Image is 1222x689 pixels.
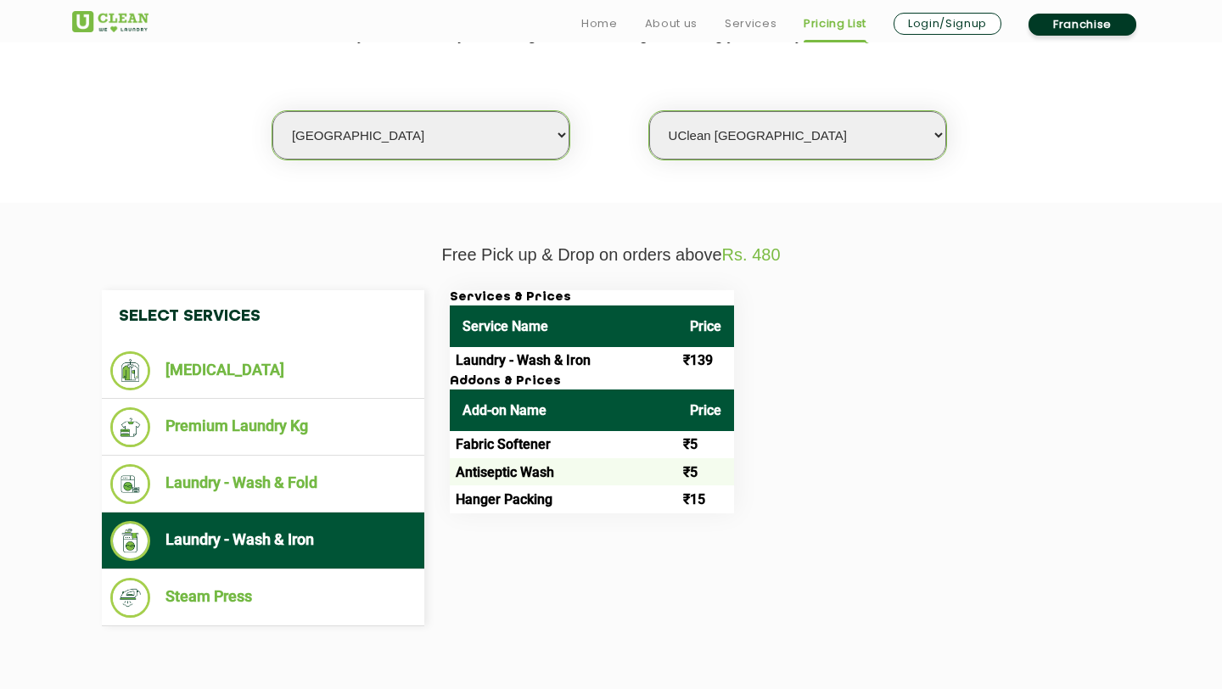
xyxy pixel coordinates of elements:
[450,290,734,305] h3: Services & Prices
[72,245,1150,265] p: Free Pick up & Drop on orders above
[72,11,149,32] img: UClean Laundry and Dry Cleaning
[677,305,734,347] th: Price
[677,431,734,458] td: ₹5
[677,485,734,513] td: ₹15
[110,407,416,447] li: Premium Laundry Kg
[450,431,677,458] td: Fabric Softener
[110,521,150,561] img: Laundry - Wash & Iron
[110,578,150,618] img: Steam Press
[677,389,734,431] th: Price
[450,347,677,374] td: Laundry - Wash & Iron
[450,305,677,347] th: Service Name
[110,521,416,561] li: Laundry - Wash & Iron
[110,351,150,390] img: Dry Cleaning
[450,374,734,389] h3: Addons & Prices
[677,458,734,485] td: ₹5
[450,485,677,513] td: Hanger Packing
[722,245,781,264] span: Rs. 480
[110,464,416,504] li: Laundry - Wash & Fold
[725,14,776,34] a: Services
[804,14,866,34] a: Pricing List
[581,14,618,34] a: Home
[1029,14,1136,36] a: Franchise
[102,290,424,343] h4: Select Services
[110,351,416,390] li: [MEDICAL_DATA]
[450,458,677,485] td: Antiseptic Wash
[110,407,150,447] img: Premium Laundry Kg
[450,389,677,431] th: Add-on Name
[677,347,734,374] td: ₹139
[645,14,698,34] a: About us
[894,13,1001,35] a: Login/Signup
[110,578,416,618] li: Steam Press
[110,464,150,504] img: Laundry - Wash & Fold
